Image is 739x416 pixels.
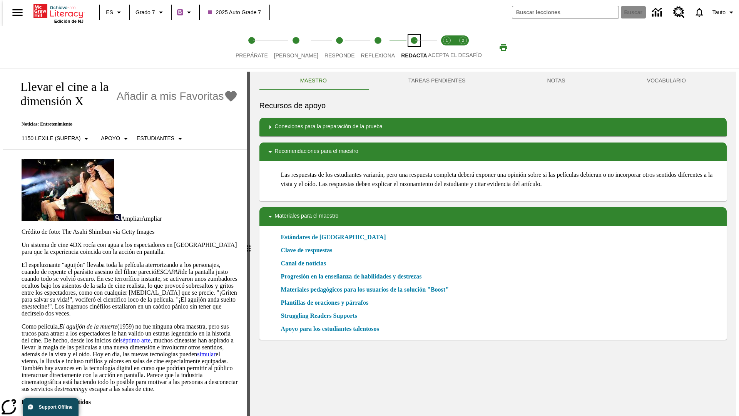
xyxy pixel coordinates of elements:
[22,159,114,221] img: El panel situado frente a los asientos rocía con agua nebulizada al feliz público en un cine equi...
[174,5,197,19] button: Boost El color de la clase es morado/púrpura. Cambiar el color de la clase.
[606,72,727,90] button: VOCABULARIO
[491,40,516,54] button: Imprimir
[250,72,736,416] div: activity
[23,398,79,416] button: Support Offline
[268,26,324,69] button: Lee step 2 of 5
[22,228,238,235] p: Crédito de foto: The Asahi Shimbun vía Getty Images
[156,268,181,275] em: ESCAPAR
[281,298,369,307] a: Plantillas de oraciones y párrafos, Se abrirá en una nueva ventana o pestaña
[12,80,113,108] h1: Llevar el cine a la dimensión X
[134,132,188,146] button: Seleccionar estudiante
[281,324,384,334] a: Apoyo para los estudiantes talentosos
[6,1,29,24] button: Abrir el menú lateral
[98,132,134,146] button: Tipo de apoyo, Apoyo
[132,5,169,19] button: Grado: Grado 7, Elige un grado
[114,214,121,221] img: Ampliar
[117,90,238,103] button: Añadir a mis Favoritas - Llevar el cine a la dimensión X
[281,170,721,189] p: Las respuestas de los estudiantes variarán, pero una respuesta completa deberá exponer una opinió...
[647,2,669,23] a: Centro de información
[689,2,709,22] a: Notificaciones
[506,72,606,90] button: NOTAS
[318,26,361,69] button: Responde step 3 of 5
[436,26,458,69] button: Acepta el desafío lee step 1 of 2
[117,90,224,102] span: Añadir a mis Favoritas
[12,121,238,127] p: Noticias: Entretenimiento
[59,323,117,330] em: El aguijón de la muerte
[27,303,37,310] em: este
[178,7,182,17] span: B
[229,26,274,69] button: Prepárate step 1 of 5
[259,72,727,90] div: Instructional Panel Tabs
[259,99,727,112] h6: Recursos de apoyo
[281,246,333,255] a: Clave de respuestas, Se abrirá en una nueva ventana o pestaña
[274,52,318,59] span: [PERSON_NAME]
[33,3,84,23] div: Portada
[452,26,474,69] button: Acepta el desafío contesta step 2 of 2
[446,39,448,42] text: 1
[22,399,91,405] strong: El cine y los cinco sentidos
[208,8,261,17] span: 2025 Auto Grade 7
[135,8,155,17] span: Grado 7
[361,52,395,59] span: Reflexiona
[275,147,358,156] p: Recomendaciones para el maestro
[259,207,727,226] div: Materiales para el maestro
[102,5,127,19] button: Lenguaje: ES, Selecciona un idioma
[18,132,94,146] button: Seleccione Lexile, 1150 Lexile (Supera)
[428,52,482,58] span: ACEPTA EL DESAFÍO
[401,52,427,59] span: Redacta
[281,285,449,294] a: Materiales pedagógicos para los usuarios de la solución "Boost", Se abrirá en una nueva ventana o...
[512,6,619,18] input: Buscar campo
[247,72,250,416] div: Pulsa la tecla de intro o la barra espaciadora y luego presiona las flechas de derecha e izquierd...
[275,212,339,221] p: Materiales para el maestro
[236,52,268,59] span: Prepárate
[3,72,247,412] div: reading
[395,26,433,69] button: Redacta step 5 of 5
[275,122,383,132] p: Conexiones para la preparación de la prueba
[281,259,326,268] a: Canal de noticias, Se abrirá en una nueva ventana o pestaña
[324,52,355,59] span: Responde
[141,215,162,222] span: Ampliar
[259,72,368,90] button: Maestro
[54,19,84,23] span: Edición de NJ
[60,386,84,392] em: streaming
[354,26,401,69] button: Reflexiona step 4 of 5
[669,2,689,23] a: Centro de recursos, Se abrirá en una pestaña nueva.
[281,272,422,281] a: Progresión en la enseñanza de habilidades y destrezas, Se abrirá en una nueva ventana o pestaña
[22,134,80,143] p: 1150 Lexile (Supera)
[281,233,391,242] a: Estándares de [GEOGRAPHIC_DATA]
[259,143,727,161] div: Recomendaciones para el maestro
[137,134,174,143] p: Estudiantes
[106,8,113,17] span: ES
[709,5,739,19] button: Perfil/Configuración
[712,8,726,17] span: Tauto
[121,215,141,222] span: Ampliar
[281,311,362,320] a: Struggling Readers Supports
[39,404,72,410] span: Support Offline
[22,323,238,393] p: Como película, (1959) no fue ninguna obra maestra, pero sus trucos para atraer a los espectadores...
[197,351,216,357] a: simular
[22,242,238,255] p: Un sistema de cine 4DX rocía con agua a los espectadores en [GEOGRAPHIC_DATA] para que la experie...
[120,337,150,344] a: séptimo arte
[259,118,727,136] div: Conexiones para la preparación de la prueba
[22,262,238,317] p: El espeluznante "aguijón" llevaba toda la película aterrorizando a los personajes, cuando de repe...
[368,72,506,90] button: TAREAS PENDIENTES
[462,39,464,42] text: 2
[101,134,120,143] p: Apoyo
